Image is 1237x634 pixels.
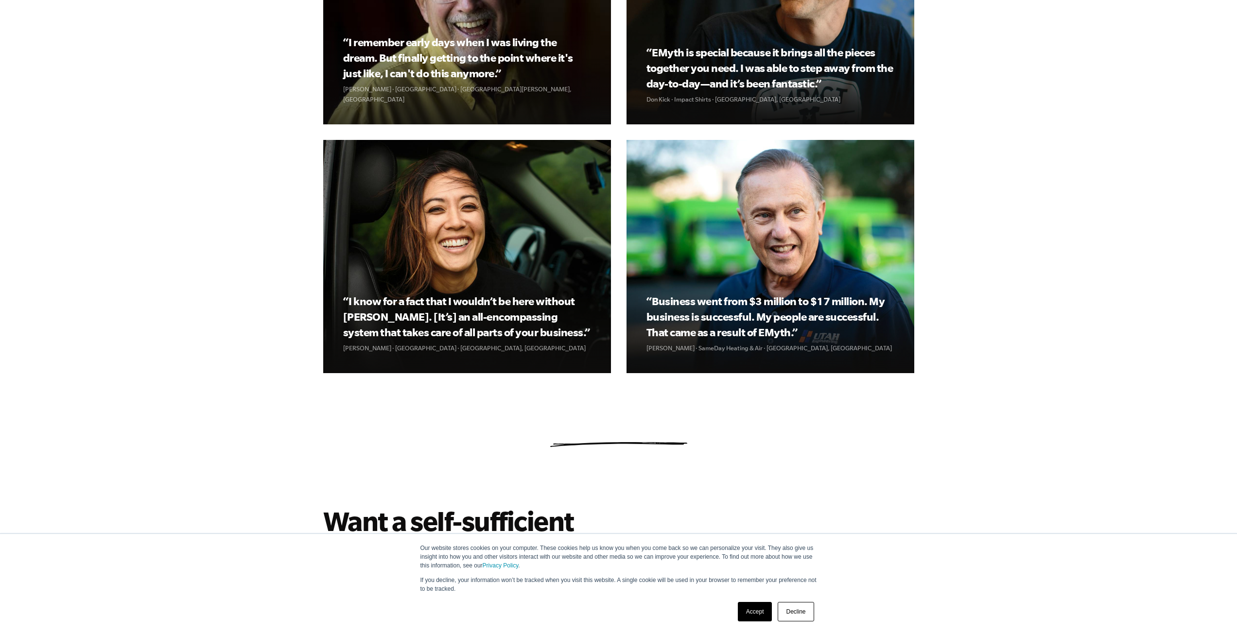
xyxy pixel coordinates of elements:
[627,140,914,373] a: Play Video “Business went from $3 million to $17 million. My business is successful. My people ar...
[420,576,817,593] p: If you decline, your information won’t be tracked when you visit this website. A single cookie wi...
[646,343,894,353] p: [PERSON_NAME] · SameDay Heating & Air · [GEOGRAPHIC_DATA], [GEOGRAPHIC_DATA]
[483,562,519,569] a: Privacy Policy
[420,544,817,570] p: Our website stores cookies on your computer. These cookies help us know you when you come back so...
[738,602,772,621] a: Accept
[778,602,814,621] a: Decline
[343,84,591,104] p: [PERSON_NAME] · [GEOGRAPHIC_DATA] · [GEOGRAPHIC_DATA][PERSON_NAME], [GEOGRAPHIC_DATA]
[343,343,591,353] p: [PERSON_NAME] · [GEOGRAPHIC_DATA] · [GEOGRAPHIC_DATA], [GEOGRAPHIC_DATA]
[343,34,591,81] h3: “I remember early days when I was living the dream. But finally getting to the point where it's j...
[646,94,894,104] p: Don Kick · Impact Shirts · [GEOGRAPHIC_DATA], [GEOGRAPHIC_DATA]
[343,293,591,340] h3: “I know for a fact that I wouldn’t be here without [PERSON_NAME]. [It’s] an all-encompassing syst...
[323,505,603,599] h2: Want a self-sufficient business—and a life you love?
[646,293,894,340] h3: “Business went from $3 million to $17 million. My business is successful. My people are successfu...
[646,45,894,91] h3: “EMyth is special because it brings all the pieces together you need. I was able to step away fro...
[323,140,611,373] a: Play Video “I know for a fact that I wouldn’t be here without [PERSON_NAME]. [It’s] an all-encomp...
